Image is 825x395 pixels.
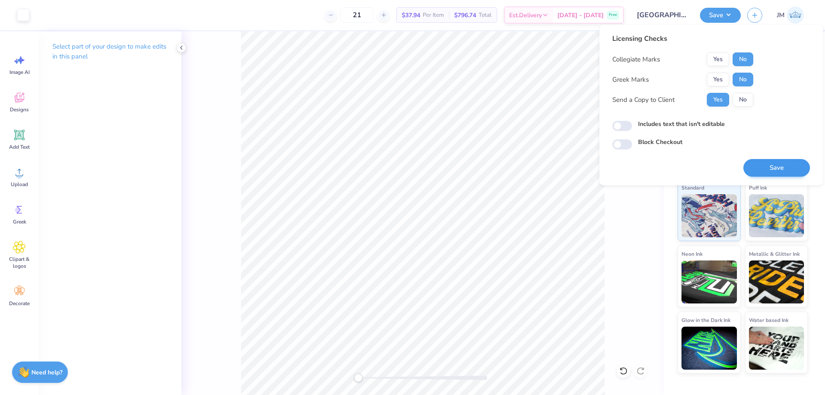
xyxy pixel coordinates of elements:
[638,138,682,147] label: Block Checkout
[749,260,804,303] img: Metallic & Glitter Ink
[749,194,804,237] img: Puff Ink
[707,93,729,107] button: Yes
[743,159,810,177] button: Save
[700,8,741,23] button: Save
[749,315,788,325] span: Water based Ink
[638,119,725,129] label: Includes text that isn't editable
[509,11,542,20] span: Est. Delivery
[681,327,737,370] img: Glow in the Dark Ink
[681,249,703,258] span: Neon Ink
[733,93,753,107] button: No
[773,6,808,24] a: JM
[10,106,29,113] span: Designs
[707,52,729,66] button: Yes
[612,55,660,64] div: Collegiate Marks
[479,11,492,20] span: Total
[612,95,675,105] div: Send a Copy to Client
[612,75,649,85] div: Greek Marks
[423,11,444,20] span: Per Item
[733,52,753,66] button: No
[749,249,800,258] span: Metallic & Glitter Ink
[733,73,753,86] button: No
[777,10,785,20] span: JM
[630,6,694,24] input: Untitled Design
[612,34,753,44] div: Licensing Checks
[340,7,374,23] input: – –
[749,327,804,370] img: Water based Ink
[707,73,729,86] button: Yes
[11,181,28,188] span: Upload
[557,11,604,20] span: [DATE] - [DATE]
[31,368,62,377] strong: Need help?
[749,183,767,192] span: Puff Ink
[5,256,34,269] span: Clipart & logos
[787,6,804,24] img: Joshua Macky Gaerlan
[681,194,737,237] img: Standard
[454,11,476,20] span: $796.74
[681,260,737,303] img: Neon Ink
[52,42,168,61] p: Select part of your design to make edits in this panel
[681,315,730,325] span: Glow in the Dark Ink
[354,374,363,382] div: Accessibility label
[9,300,30,307] span: Decorate
[681,183,704,192] span: Standard
[402,11,420,20] span: $37.94
[9,144,30,150] span: Add Text
[9,69,30,76] span: Image AI
[609,12,617,18] span: Free
[13,218,26,225] span: Greek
